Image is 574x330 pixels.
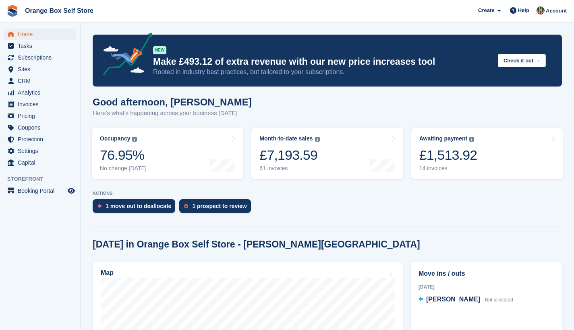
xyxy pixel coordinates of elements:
span: Create [478,6,494,14]
div: 14 invoices [419,165,477,172]
a: Awaiting payment £1,513.92 14 invoices [411,128,563,179]
img: icon-info-grey-7440780725fd019a000dd9b08b2336e03edf1995a4989e88bcd33f0948082b44.svg [469,137,474,142]
div: 61 invoices [259,165,319,172]
a: menu [4,157,76,168]
div: NEW [153,46,166,54]
span: Account [546,7,567,15]
a: menu [4,122,76,133]
span: CRM [18,75,66,87]
a: Month-to-date sales £7,193.59 61 invoices [251,128,403,179]
p: ACTIONS [93,191,562,196]
span: Subscriptions [18,52,66,63]
span: Protection [18,134,66,145]
a: [PERSON_NAME] Not allocated [419,295,513,305]
p: Make £493.12 of extra revenue with our new price increases tool [153,56,491,68]
div: £1,513.92 [419,147,477,163]
a: Preview store [66,186,76,196]
a: 1 prospect to review [179,199,255,217]
h2: [DATE] in Orange Box Self Store - [PERSON_NAME][GEOGRAPHIC_DATA] [93,239,420,250]
a: menu [4,87,76,98]
span: Coupons [18,122,66,133]
span: [PERSON_NAME] [426,296,480,303]
a: menu [4,99,76,110]
img: prospect-51fa495bee0391a8d652442698ab0144808aea92771e9ea1ae160a38d050c398.svg [184,204,188,208]
span: Settings [18,145,66,157]
div: Awaiting payment [419,135,468,142]
a: menu [4,110,76,122]
img: stora-icon-8386f47178a22dfd0bd8f6a31ec36ba5ce8667c1dd55bd0f319d3a0aa187defe.svg [6,5,19,17]
span: Storefront [7,175,80,183]
div: 1 prospect to review [192,203,247,209]
a: Occupancy 76.95% No change [DATE] [92,128,243,179]
a: menu [4,134,76,145]
h1: Good afternoon, [PERSON_NAME] [93,97,252,107]
img: David Clark [537,6,545,14]
span: Tasks [18,40,66,52]
span: Sites [18,64,66,75]
img: price-adjustments-announcement-icon-8257ccfd72463d97f412b2fc003d46551f7dbcb40ab6d574587a9cd5c0d94... [96,33,153,78]
a: menu [4,52,76,63]
div: Month-to-date sales [259,135,313,142]
h2: Move ins / outs [419,269,554,278]
div: 1 move out to deallocate [106,203,171,209]
button: Check it out → [498,54,546,67]
span: Capital [18,157,66,168]
span: Analytics [18,87,66,98]
a: Orange Box Self Store [22,4,97,17]
a: menu [4,145,76,157]
span: Not allocated [485,297,513,303]
a: menu [4,185,76,196]
span: Help [518,6,529,14]
div: 76.95% [100,147,147,163]
span: Home [18,29,66,40]
a: menu [4,64,76,75]
a: menu [4,75,76,87]
div: [DATE] [419,283,554,291]
div: No change [DATE] [100,165,147,172]
img: icon-info-grey-7440780725fd019a000dd9b08b2336e03edf1995a4989e88bcd33f0948082b44.svg [132,137,137,142]
div: Occupancy [100,135,130,142]
span: Pricing [18,110,66,122]
a: 1 move out to deallocate [93,199,179,217]
img: icon-info-grey-7440780725fd019a000dd9b08b2336e03edf1995a4989e88bcd33f0948082b44.svg [315,137,320,142]
p: Rooted in industry best practices, but tailored to your subscriptions. [153,68,491,76]
span: Booking Portal [18,185,66,196]
h2: Map [101,269,114,276]
a: menu [4,40,76,52]
div: £7,193.59 [259,147,319,163]
a: menu [4,29,76,40]
span: Invoices [18,99,66,110]
p: Here's what's happening across your business [DATE] [93,109,252,118]
img: move_outs_to_deallocate_icon-f764333ba52eb49d3ac5e1228854f67142a1ed5810a6f6cc68b1a99e826820c5.svg [97,204,102,208]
